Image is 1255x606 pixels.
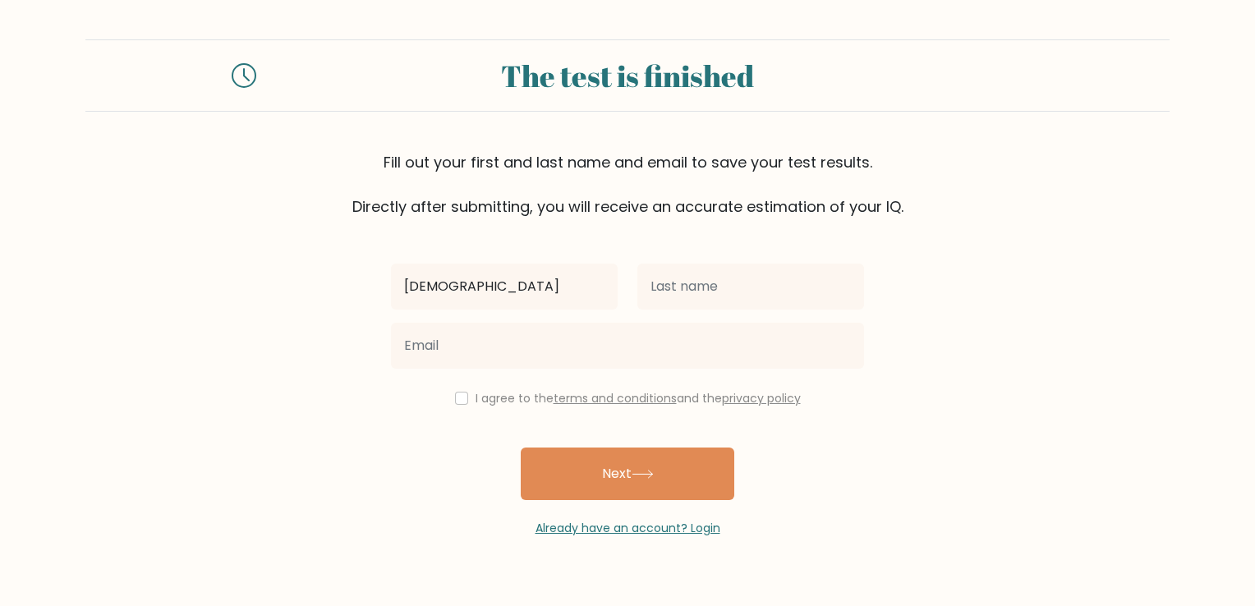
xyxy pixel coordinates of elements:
label: I agree to the and the [476,390,801,406]
button: Next [521,448,734,500]
div: The test is finished [276,53,979,98]
input: First name [391,264,618,310]
input: Email [391,323,864,369]
a: Already have an account? Login [536,520,720,536]
div: Fill out your first and last name and email to save your test results. Directly after submitting,... [85,151,1170,218]
a: terms and conditions [554,390,677,406]
a: privacy policy [722,390,801,406]
input: Last name [637,264,864,310]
